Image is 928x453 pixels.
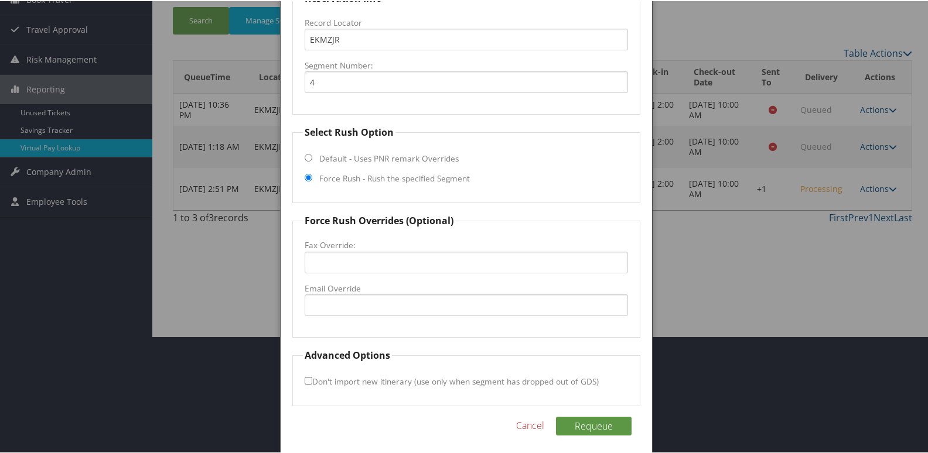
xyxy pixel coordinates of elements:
[305,369,599,391] label: Don't import new itinerary (use only when segment has dropped out of GDS)
[319,171,470,183] label: Force Rush - Rush the specified Segment
[303,212,455,227] legend: Force Rush Overrides (Optional)
[556,416,632,434] button: Requeue
[303,347,392,361] legend: Advanced Options
[303,124,395,138] legend: Select Rush Option
[305,238,629,250] label: Fax Override:
[305,376,312,383] input: Don't import new itinerary (use only when segment has dropped out of GDS)
[305,16,629,28] label: Record Locator
[305,59,629,70] label: Segment Number:
[305,282,629,293] label: Email Override
[319,152,459,163] label: Default - Uses PNR remark Overrides
[516,417,544,431] a: Cancel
